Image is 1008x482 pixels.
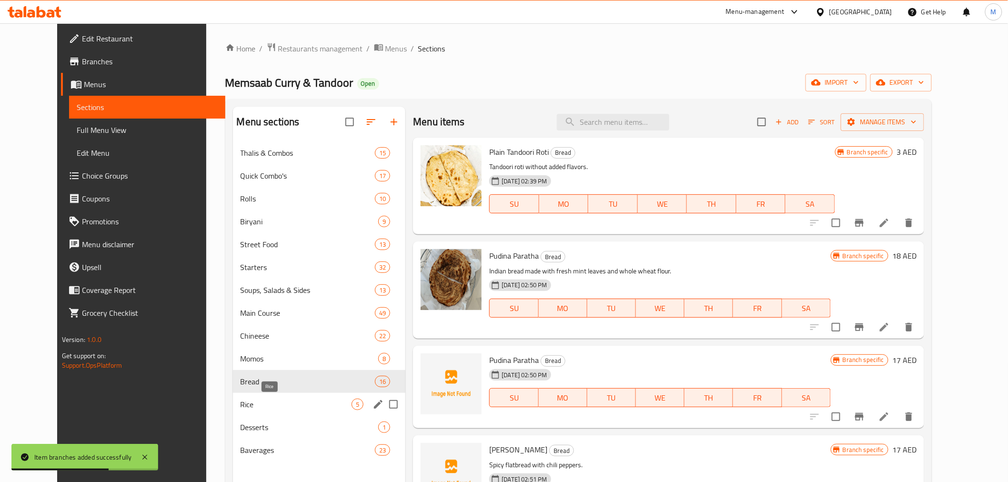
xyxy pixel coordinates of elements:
div: items [375,376,390,387]
span: TH [691,197,733,211]
div: Thalis & Combos [241,147,375,159]
button: export [870,74,932,91]
div: Chineese22 [233,324,406,347]
h6: 3 AED [897,145,917,159]
span: 1.0.0 [87,333,101,346]
span: Rolls [241,193,375,204]
span: [PERSON_NAME] [489,442,547,457]
button: SA [782,299,831,318]
span: 13 [375,240,390,249]
button: Branch-specific-item [848,211,871,234]
span: Restaurants management [278,43,363,54]
span: Branch specific [839,355,888,364]
span: Add [774,117,800,128]
button: TH [685,299,733,318]
span: Coverage Report [82,284,218,296]
span: 13 [375,286,390,295]
span: Choice Groups [82,170,218,181]
button: SU [489,299,538,318]
span: FR [737,301,778,315]
span: TU [591,301,632,315]
a: Edit Menu [69,141,225,164]
h6: 17 AED [892,443,917,456]
span: Street Food [241,239,375,250]
a: Choice Groups [61,164,225,187]
span: Edit Restaurant [82,33,218,44]
span: Baverages [241,444,375,456]
li: / [367,43,370,54]
span: M [991,7,997,17]
div: items [378,353,390,364]
span: import [813,77,859,89]
span: 8 [379,354,390,363]
span: Biryani [241,216,379,227]
span: 17 [375,171,390,181]
span: Sort sections [360,110,383,133]
div: items [375,284,390,296]
span: Rice [241,399,352,410]
div: Starters32 [233,256,406,279]
span: 1 [379,423,390,432]
button: WE [636,299,685,318]
span: export [878,77,924,89]
span: MO [543,301,584,315]
a: Menus [61,73,225,96]
div: items [375,330,390,341]
span: MO [543,391,584,405]
a: Home [225,43,256,54]
li: / [411,43,414,54]
span: Bread [241,376,375,387]
a: Menus [374,42,407,55]
a: Edit menu item [878,411,890,422]
h2: Menu sections [237,115,300,129]
span: Add item [772,115,802,130]
div: Momos8 [233,347,406,370]
div: Street Food13 [233,233,406,256]
div: Bread [551,147,575,159]
span: Sort items [802,115,841,130]
span: 16 [375,377,390,386]
span: [DATE] 02:50 PM [498,371,551,380]
div: Quick Combo's17 [233,164,406,187]
div: items [375,147,390,159]
a: Edit menu item [878,321,890,333]
span: MO [543,197,585,211]
button: FR [733,299,782,318]
span: Bread [550,445,574,456]
div: items [375,307,390,319]
li: / [260,43,263,54]
span: Select to update [826,407,846,427]
a: Sections [69,96,225,119]
span: Edit Menu [77,147,218,159]
span: Select to update [826,317,846,337]
span: Sort [808,117,835,128]
span: Get support on: [62,350,106,362]
span: Open [357,80,379,88]
button: Branch-specific-item [848,316,871,339]
span: Memsaab Curry & Tandoor [225,72,353,93]
span: WE [640,391,681,405]
div: Desserts [241,422,379,433]
span: TU [591,391,632,405]
span: Branch specific [843,148,892,157]
a: Menu disclaimer [61,233,225,256]
button: delete [897,211,920,234]
span: 15 [375,149,390,158]
button: SA [786,194,835,213]
button: delete [897,405,920,428]
div: items [378,216,390,227]
span: Select to update [826,213,846,233]
nav: breadcrumb [225,42,932,55]
span: Branch specific [839,251,888,261]
span: WE [640,301,681,315]
span: [DATE] 02:39 PM [498,177,551,186]
div: Open [357,78,379,90]
button: Add section [383,110,405,133]
a: Coverage Report [61,279,225,301]
div: Baverages23 [233,439,406,462]
div: items [375,170,390,181]
div: [GEOGRAPHIC_DATA] [829,7,892,17]
span: Main Course [241,307,375,319]
span: Version: [62,333,85,346]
